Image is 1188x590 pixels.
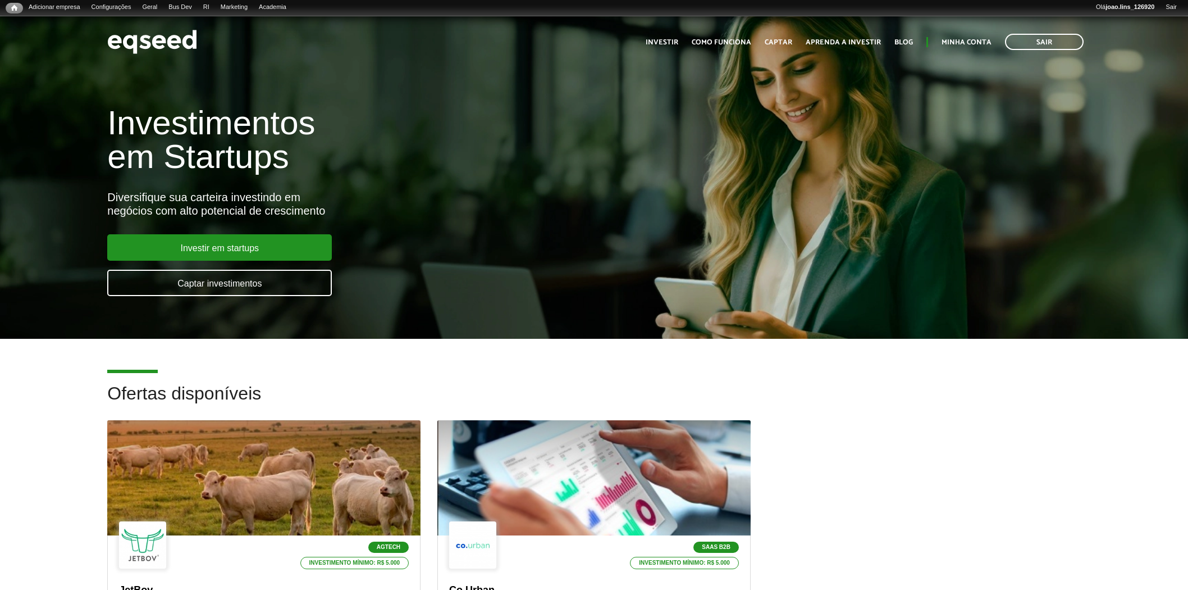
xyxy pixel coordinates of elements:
a: Início [6,3,23,13]
strong: joao.lins_126920 [1105,3,1154,10]
img: EqSeed [107,27,197,57]
a: Sair [1005,34,1084,50]
a: Bus Dev [163,3,198,12]
a: Geral [136,3,163,12]
a: Configurações [86,3,137,12]
a: Minha conta [942,39,991,46]
h2: Ofertas disponíveis [107,384,1080,420]
a: Investir em startups [107,234,332,261]
div: Diversifique sua carteira investindo em negócios com alto potencial de crescimento [107,190,684,217]
a: RI [198,3,215,12]
p: Investimento mínimo: R$ 5.000 [300,557,409,569]
a: Investir [646,39,678,46]
span: Início [11,4,17,12]
p: SaaS B2B [693,542,739,553]
a: Sair [1160,3,1182,12]
a: Aprenda a investir [806,39,881,46]
a: Adicionar empresa [23,3,86,12]
a: Marketing [215,3,253,12]
p: Agtech [368,542,409,553]
a: Academia [253,3,292,12]
p: Investimento mínimo: R$ 5.000 [630,557,739,569]
a: Como funciona [692,39,751,46]
a: Olájoao.lins_126920 [1090,3,1160,12]
a: Captar investimentos [107,270,332,296]
a: Captar [765,39,792,46]
h1: Investimentos em Startups [107,106,684,174]
a: Blog [894,39,913,46]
